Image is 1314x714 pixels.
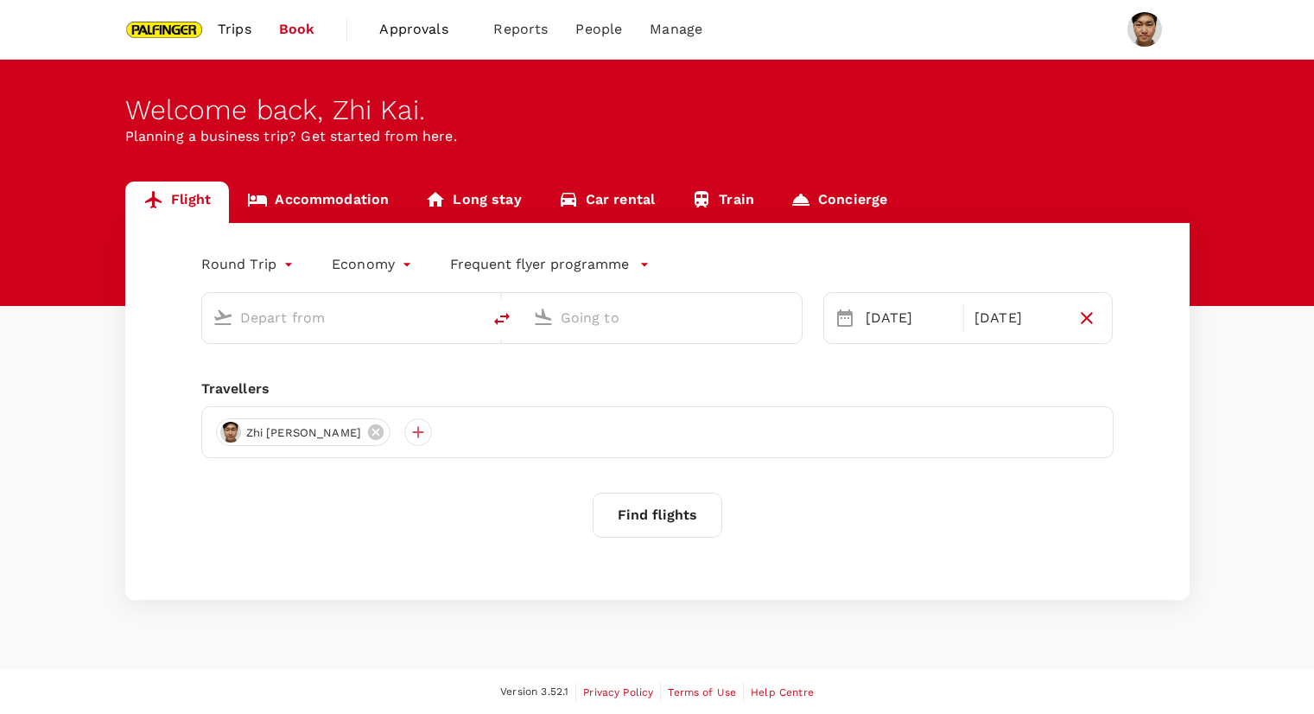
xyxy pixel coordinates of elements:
[575,19,622,40] span: People
[125,126,1190,147] p: Planning a business trip? Get started from here.
[379,19,466,40] span: Approvals
[1127,12,1162,47] img: Zhi Kai Loh
[583,686,653,698] span: Privacy Policy
[593,493,722,538] button: Find flights
[540,182,674,223] a: Car rental
[220,422,241,443] img: avatar-664c4aa9c37ad.jpeg
[481,298,523,340] button: delete
[218,19,251,40] span: Trips
[859,301,960,335] div: [DATE]
[201,251,298,278] div: Round Trip
[500,684,568,701] span: Version 3.52.1
[450,254,650,275] button: Frequent flyer programme
[229,182,407,223] a: Accommodation
[125,94,1190,126] div: Welcome back , Zhi Kai .
[201,379,1114,399] div: Travellers
[650,19,702,40] span: Manage
[668,686,736,698] span: Terms of Use
[561,304,765,331] input: Going to
[125,10,205,48] img: Palfinger Asia Pacific Pte Ltd
[216,418,391,446] div: Zhi [PERSON_NAME]
[493,19,548,40] span: Reports
[772,182,905,223] a: Concierge
[236,424,372,442] span: Zhi [PERSON_NAME]
[332,251,416,278] div: Economy
[407,182,539,223] a: Long stay
[668,683,736,702] a: Terms of Use
[240,304,445,331] input: Depart from
[469,316,473,319] button: Open
[279,19,315,40] span: Book
[583,683,653,702] a: Privacy Policy
[968,301,1069,335] div: [DATE]
[790,316,793,319] button: Open
[673,182,772,223] a: Train
[125,182,230,223] a: Flight
[751,683,814,702] a: Help Centre
[751,686,814,698] span: Help Centre
[450,254,629,275] p: Frequent flyer programme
